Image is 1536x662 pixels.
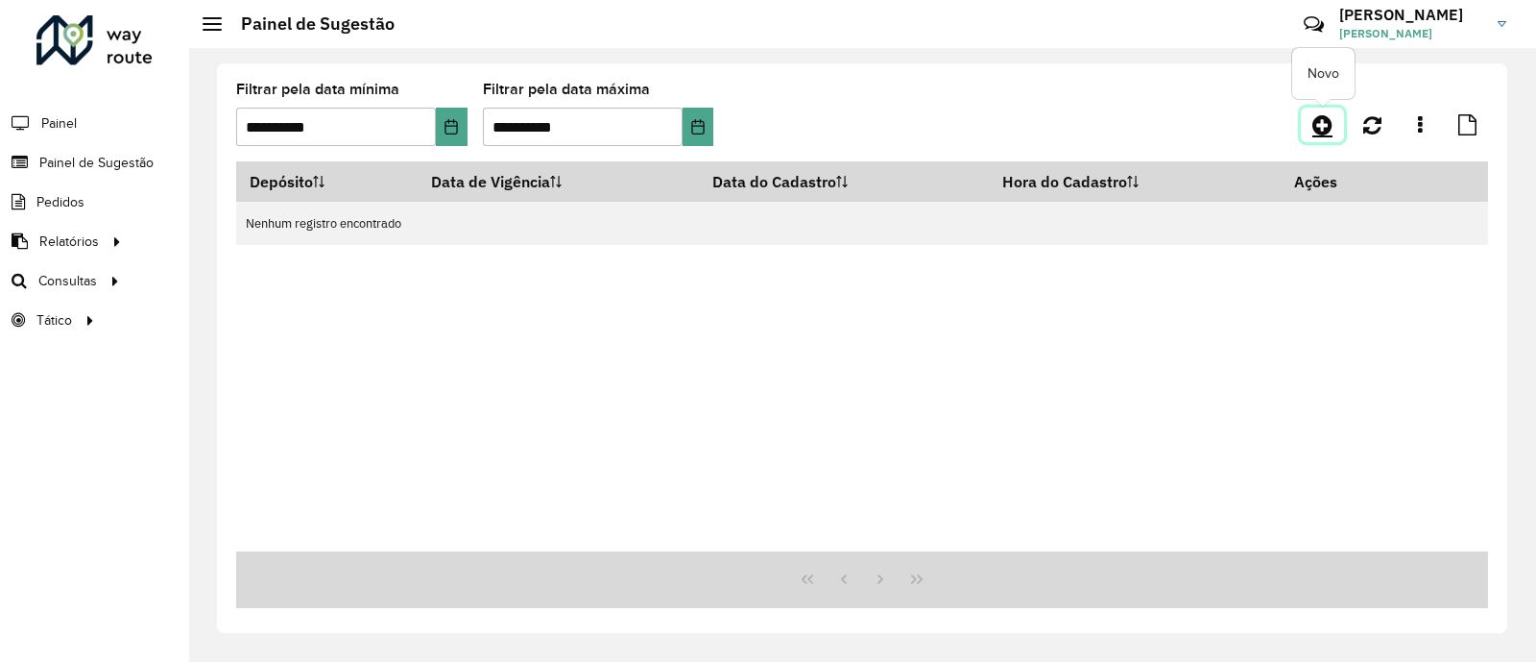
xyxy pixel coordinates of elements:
[39,153,154,173] span: Painel de Sugestão
[236,161,418,202] th: Depósito
[39,232,99,252] span: Relatórios
[222,13,395,35] h2: Painel de Sugestão
[36,192,84,212] span: Pedidos
[683,108,713,146] button: Choose Date
[483,78,650,101] label: Filtrar pela data máxima
[436,108,467,146] button: Choose Date
[36,310,72,331] span: Tático
[1339,25,1483,42] span: [PERSON_NAME]
[236,202,1488,245] td: Nenhum registro encontrado
[1293,4,1334,45] a: Contato Rápido
[41,113,77,134] span: Painel
[989,161,1281,202] th: Hora do Cadastro
[236,78,399,101] label: Filtrar pela data mínima
[38,271,97,291] span: Consultas
[699,161,989,202] th: Data do Cadastro
[418,161,699,202] th: Data de Vigência
[1292,48,1355,99] div: Novo
[1281,161,1396,202] th: Ações
[1339,6,1483,24] h3: [PERSON_NAME]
